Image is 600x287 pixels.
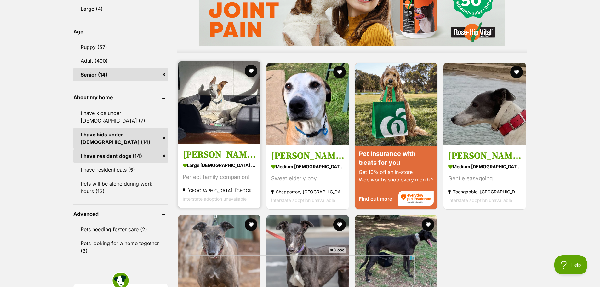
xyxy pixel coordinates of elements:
[178,144,260,208] a: [PERSON_NAME] large [DEMOGRAPHIC_DATA] Dog Perfect family companion! [GEOGRAPHIC_DATA], [GEOGRAPH...
[329,247,346,253] span: Close
[443,63,526,145] img: Annie - Greyhound Dog
[448,174,521,183] div: Gentle easygoing
[73,29,168,34] header: Age
[448,187,521,196] strong: Toongabbie, [GEOGRAPHIC_DATA]
[448,198,512,203] span: Interstate adoption unavailable
[266,145,349,209] a: [PERSON_NAME] medium [DEMOGRAPHIC_DATA] Dog Sweet elderly boy Shepparton, [GEOGRAPHIC_DATA] Inter...
[266,63,349,145] img: Ronnie - Bull Arab x Staffordshire Bull Terrier Dog
[73,163,168,176] a: I have resident cats (5)
[183,173,256,181] div: Perfect family companion!
[90,0,94,5] img: adc.png
[183,149,256,161] h3: [PERSON_NAME]
[178,61,260,144] img: Frankie - Mixed breed Dog
[271,162,344,171] strong: medium [DEMOGRAPHIC_DATA] Dog
[73,237,168,257] a: Pets looking for a home together (3)
[73,95,168,100] header: About my home
[245,218,257,231] button: favourite
[73,177,168,198] a: Pets will be alone during work hours (12)
[448,162,521,171] strong: medium [DEMOGRAPHIC_DATA] Dog
[271,187,344,196] strong: Shepparton, [GEOGRAPHIC_DATA]
[448,150,521,162] h3: [PERSON_NAME]
[511,66,523,78] button: favourite
[73,128,168,149] a: I have kids under [DEMOGRAPHIC_DATA] (14)
[271,198,335,203] span: Interstate adoption unavailable
[333,218,346,231] button: favourite
[183,186,256,195] strong: [GEOGRAPHIC_DATA], [GEOGRAPHIC_DATA]
[183,161,256,170] strong: large [DEMOGRAPHIC_DATA] Dog
[73,106,168,127] a: I have kids under [DEMOGRAPHIC_DATA] (7)
[73,223,168,236] a: Pets needing foster care (2)
[554,255,587,274] iframe: Help Scout Beacon - Open
[73,54,168,67] a: Adult (400)
[73,2,168,15] a: Large (4)
[183,196,247,202] span: Interstate adoption unavailable
[422,218,434,231] button: favourite
[333,66,346,78] button: favourite
[73,40,168,54] a: Puppy (57)
[271,150,344,162] h3: [PERSON_NAME]
[186,255,415,284] iframe: Advertisement
[73,149,168,163] a: I have resident dogs (14)
[271,174,344,183] div: Sweet elderly boy
[73,68,168,81] a: Senior (14)
[443,145,526,209] a: [PERSON_NAME] medium [DEMOGRAPHIC_DATA] Dog Gentle easygoing Toongabbie, [GEOGRAPHIC_DATA] Inters...
[73,211,168,217] header: Advanced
